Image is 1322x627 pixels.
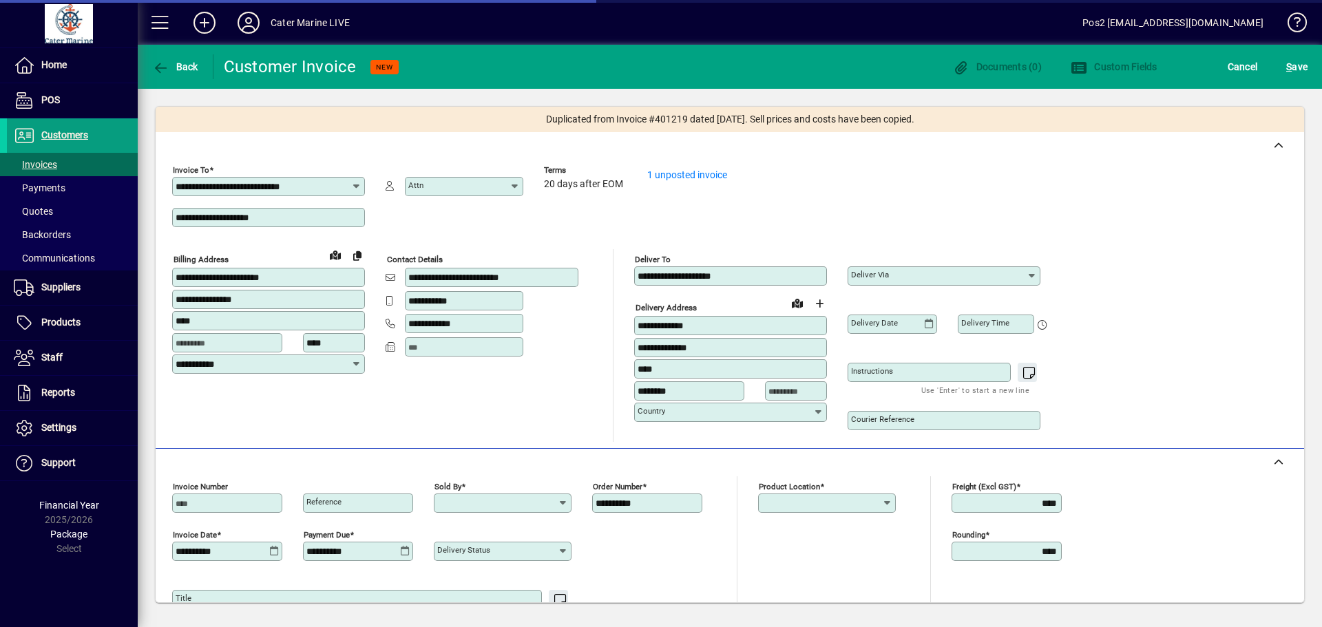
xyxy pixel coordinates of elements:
[173,530,217,540] mat-label: Invoice date
[41,281,81,293] span: Suppliers
[7,223,138,246] a: Backorders
[14,229,71,240] span: Backorders
[1067,54,1161,79] button: Custom Fields
[7,341,138,375] a: Staff
[224,56,357,78] div: Customer Invoice
[7,246,138,270] a: Communications
[7,200,138,223] a: Quotes
[638,406,665,416] mat-label: Country
[786,292,808,314] a: View on map
[408,180,423,190] mat-label: Attn
[7,306,138,340] a: Products
[1082,12,1263,34] div: Pos2 [EMAIL_ADDRESS][DOMAIN_NAME]
[961,318,1009,328] mat-label: Delivery time
[41,422,76,433] span: Settings
[434,482,461,491] mat-label: Sold by
[7,376,138,410] a: Reports
[173,482,228,491] mat-label: Invoice number
[851,270,889,279] mat-label: Deliver via
[635,255,671,264] mat-label: Deliver To
[7,153,138,176] a: Invoices
[1277,3,1305,47] a: Knowledge Base
[176,593,191,603] mat-label: Title
[152,61,198,72] span: Back
[41,59,67,70] span: Home
[1071,61,1157,72] span: Custom Fields
[41,352,63,363] span: Staff
[1286,61,1292,72] span: S
[544,166,627,175] span: Terms
[1224,54,1261,79] button: Cancel
[759,482,820,491] mat-label: Product location
[7,446,138,480] a: Support
[851,318,898,328] mat-label: Delivery date
[138,54,213,79] app-page-header-button: Back
[593,482,642,491] mat-label: Order number
[14,182,65,193] span: Payments
[7,411,138,445] a: Settings
[41,94,60,105] span: POS
[7,270,138,305] a: Suppliers
[952,482,1016,491] mat-label: Freight (excl GST)
[304,530,350,540] mat-label: Payment due
[149,54,202,79] button: Back
[7,48,138,83] a: Home
[306,497,342,507] mat-label: Reference
[376,63,393,72] span: NEW
[41,457,76,468] span: Support
[173,165,209,175] mat-label: Invoice To
[271,12,350,34] div: Cater Marine LIVE
[324,244,346,266] a: View on map
[546,112,914,127] span: Duplicated from Invoice #401219 dated [DATE]. Sell prices and costs have been copied.
[851,366,893,376] mat-label: Instructions
[921,382,1029,398] mat-hint: Use 'Enter' to start a new line
[949,54,1045,79] button: Documents (0)
[952,61,1042,72] span: Documents (0)
[952,530,985,540] mat-label: Rounding
[437,545,490,555] mat-label: Delivery status
[7,176,138,200] a: Payments
[851,414,914,424] mat-label: Courier Reference
[41,129,88,140] span: Customers
[1286,56,1308,78] span: ave
[1283,54,1311,79] button: Save
[14,253,95,264] span: Communications
[39,500,99,511] span: Financial Year
[50,529,87,540] span: Package
[7,83,138,118] a: POS
[227,10,271,35] button: Profile
[14,206,53,217] span: Quotes
[346,244,368,266] button: Copy to Delivery address
[182,10,227,35] button: Add
[14,159,57,170] span: Invoices
[808,293,830,315] button: Choose address
[647,169,727,180] a: 1 unposted invoice
[41,387,75,398] span: Reports
[1228,56,1258,78] span: Cancel
[544,179,623,190] span: 20 days after EOM
[41,317,81,328] span: Products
